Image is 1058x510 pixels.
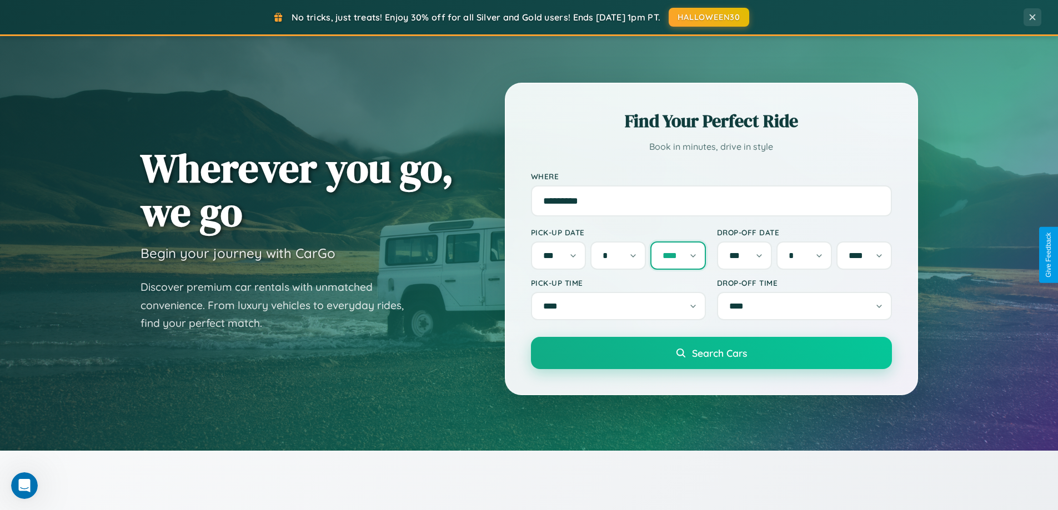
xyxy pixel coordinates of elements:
[292,12,660,23] span: No tricks, just treats! Enjoy 30% off for all Silver and Gold users! Ends [DATE] 1pm PT.
[531,109,892,133] h2: Find Your Perfect Ride
[531,228,706,237] label: Pick-up Date
[531,278,706,287] label: Pick-up Time
[141,146,454,234] h1: Wherever you go, we go
[141,278,418,332] p: Discover premium car rentals with unmatched convenience. From luxury vehicles to everyday rides, ...
[1045,233,1052,277] div: Give Feedback
[669,8,749,27] button: HALLOWEEN30
[531,337,892,369] button: Search Cars
[531,171,892,181] label: Where
[141,245,335,261] h3: Begin your journey with CarGo
[531,139,892,155] p: Book in minutes, drive in style
[717,228,892,237] label: Drop-off Date
[11,472,38,499] iframe: Intercom live chat
[717,278,892,287] label: Drop-off Time
[692,347,747,359] span: Search Cars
